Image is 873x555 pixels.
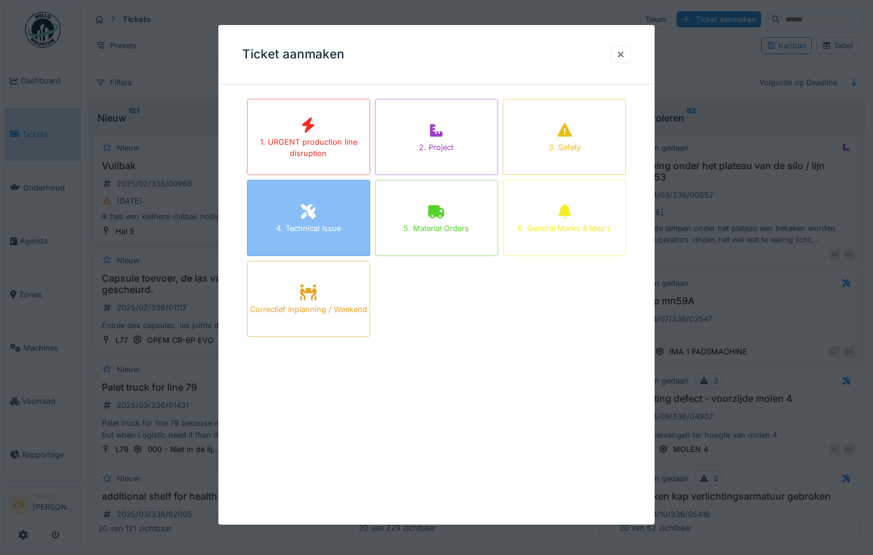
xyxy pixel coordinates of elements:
[242,47,345,62] h3: Ticket aanmaken
[419,142,453,153] div: 2. Project
[518,223,611,234] div: 6. General Marks & Idea's
[250,304,367,315] div: Correctief Inplanning / Weekend
[248,136,370,159] div: 1. URGENT production line disruption
[403,223,469,234] div: 5. Material Orders
[276,223,341,234] div: 4. Technical issue
[549,142,581,153] div: 3. Safety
